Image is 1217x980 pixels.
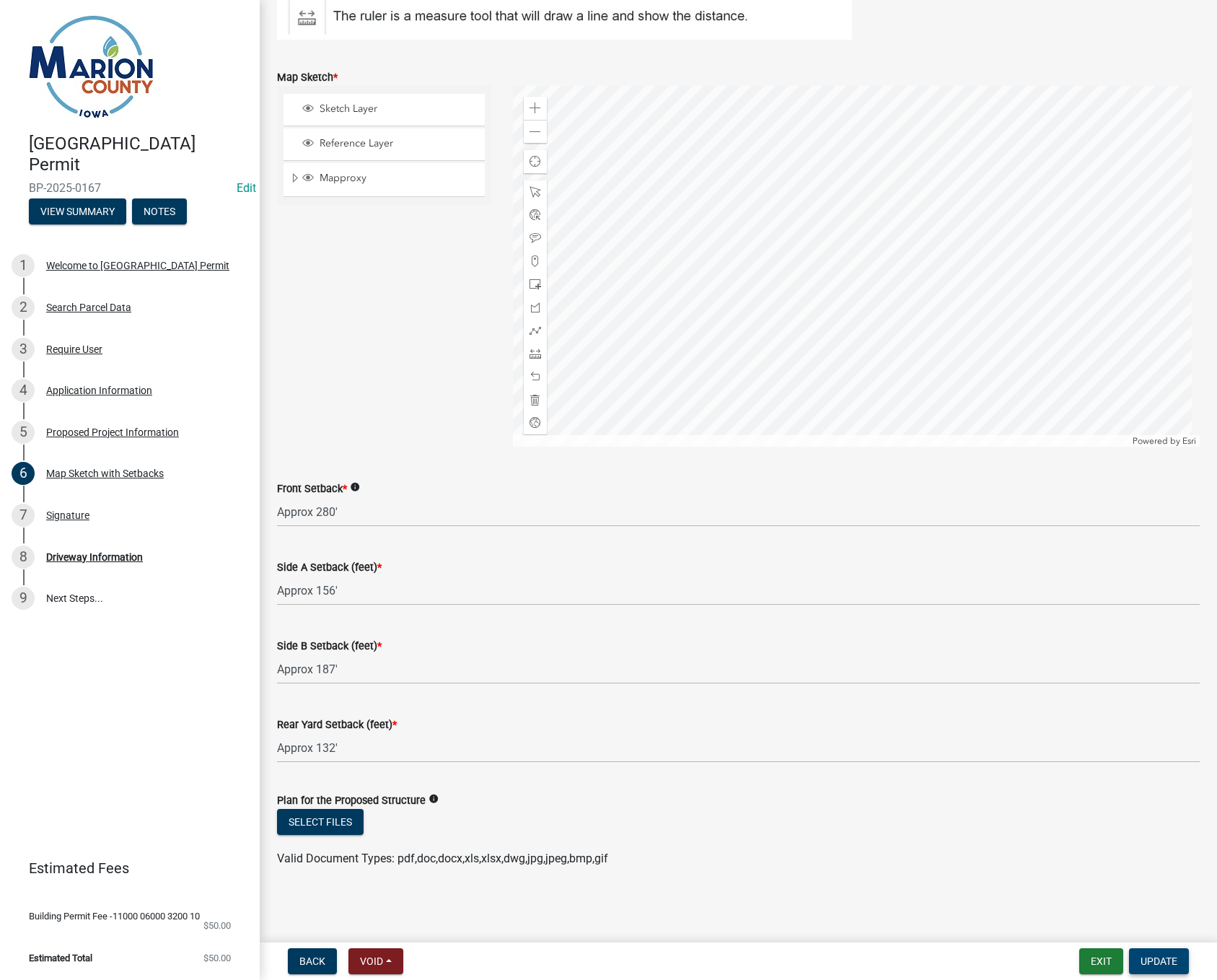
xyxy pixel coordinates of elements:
a: Edit [237,181,256,195]
span: Sketch Layer [316,102,480,115]
button: Exit [1079,948,1123,974]
wm-modal-confirm: Notes [132,206,187,218]
span: Building Permit Fee -11000 06000 3200 10 [29,911,200,921]
div: 3 [12,338,35,361]
span: Reference Layer [316,137,480,150]
wm-modal-confirm: Summary [29,206,126,218]
a: Estimated Fees [12,854,237,883]
label: Front Setback [277,484,347,494]
label: Map Sketch [277,73,338,83]
div: 5 [12,421,35,444]
div: 2 [12,296,35,319]
div: 6 [12,462,35,485]
span: Back [299,955,325,967]
ul: Layer List [282,90,486,201]
i: info [350,482,360,492]
a: Esri [1182,436,1196,446]
div: Find my location [524,150,547,173]
img: Marion County, Iowa [29,15,154,118]
div: Signature [46,510,89,520]
span: $50.00 [203,921,231,930]
div: 4 [12,379,35,402]
div: 1 [12,254,35,277]
div: Powered by [1129,435,1200,447]
label: Side A Setback (feet) [277,563,382,573]
li: Mapproxy [284,163,485,196]
span: Valid Document Types: pdf,doc,docx,xls,xlsx,dwg,jpg,jpeg,bmp,gif [277,852,608,865]
span: Update [1141,955,1177,967]
label: Rear Yard Setback (feet) [277,720,397,730]
span: Void [360,955,383,967]
li: Reference Layer [284,128,485,161]
span: Mapproxy [316,172,480,185]
div: Sketch Layer [300,102,480,117]
div: Welcome to [GEOGRAPHIC_DATA] Permit [46,261,229,271]
li: Sketch Layer [284,94,485,126]
div: 7 [12,504,35,527]
h4: [GEOGRAPHIC_DATA] Permit [29,134,248,175]
div: Application Information [46,385,152,395]
button: Update [1129,948,1189,974]
i: info [429,794,439,804]
label: Side B Setback (feet) [277,642,382,652]
div: Zoom out [524,120,547,143]
wm-modal-confirm: Edit Application Number [237,181,256,195]
button: Notes [132,198,187,224]
div: Map Sketch with Setbacks [46,468,164,478]
div: Driveway Information [46,552,143,562]
div: Search Parcel Data [46,302,131,312]
span: BP-2025-0167 [29,181,231,195]
span: Expand [289,172,300,187]
div: Zoom in [524,97,547,120]
div: 8 [12,546,35,569]
button: View Summary [29,198,126,224]
div: Mapproxy [300,172,480,186]
div: Proposed Project Information [46,427,179,437]
button: Select files [277,809,364,835]
div: Reference Layer [300,137,480,152]
div: Require User [46,344,102,354]
label: Plan for the Proposed Structure [277,796,426,806]
span: Estimated Total [29,953,92,963]
button: Void [348,948,403,974]
button: Back [288,948,337,974]
span: $50.00 [203,953,231,963]
div: 9 [12,587,35,610]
